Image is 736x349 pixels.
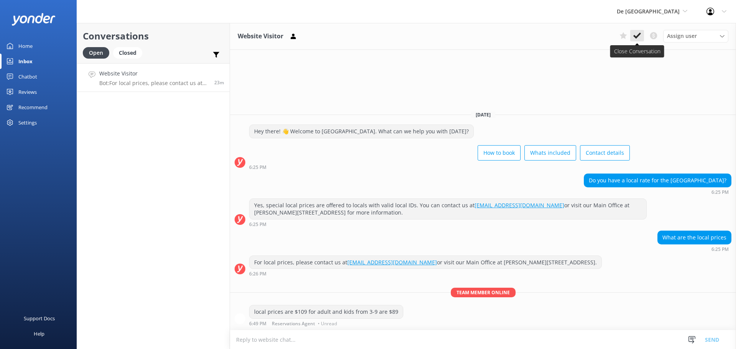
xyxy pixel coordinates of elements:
[249,165,266,170] strong: 6:25 PM
[663,30,728,42] div: Assign User
[249,271,602,276] div: Sep 21 2025 06:26pm (UTC -04:00) America/Caracas
[584,189,731,195] div: Sep 21 2025 06:25pm (UTC -04:00) America/Caracas
[18,100,48,115] div: Recommend
[249,272,266,276] strong: 6:26 PM
[711,247,729,252] strong: 6:25 PM
[18,38,33,54] div: Home
[250,199,646,219] div: Yes, special local prices are offered to locals with valid local IDs. You can contact us at or vi...
[18,69,37,84] div: Chatbot
[18,115,37,130] div: Settings
[250,256,601,269] div: For local prices, please contact us at or visit our Main Office at [PERSON_NAME][STREET_ADDRESS].
[657,246,731,252] div: Sep 21 2025 06:25pm (UTC -04:00) America/Caracas
[214,79,224,86] span: Sep 21 2025 06:25pm (UTC -04:00) America/Caracas
[83,48,113,57] a: Open
[249,164,630,170] div: Sep 21 2025 06:25pm (UTC -04:00) America/Caracas
[238,31,283,41] h3: Website Visitor
[478,145,521,161] button: How to book
[113,48,146,57] a: Closed
[250,305,403,318] div: local prices are $109 for adult and kids from 3-9 are $89
[249,222,266,227] strong: 6:25 PM
[617,8,680,15] span: De [GEOGRAPHIC_DATA]
[471,111,495,118] span: [DATE]
[249,321,403,326] div: Sep 21 2025 06:49pm (UTC -04:00) America/Caracas
[580,145,630,161] button: Contact details
[249,221,647,227] div: Sep 21 2025 06:25pm (UTC -04:00) America/Caracas
[475,202,564,209] a: [EMAIL_ADDRESS][DOMAIN_NAME]
[451,288,516,297] span: Team member online
[83,47,109,59] div: Open
[272,321,315,326] span: Reservations Agent
[18,84,37,100] div: Reviews
[584,174,731,187] div: Do you have a local rate for the [GEOGRAPHIC_DATA]?
[113,47,142,59] div: Closed
[24,311,55,326] div: Support Docs
[99,69,209,78] h4: Website Visitor
[524,145,576,161] button: Whats included
[83,29,224,43] h2: Conversations
[318,321,337,326] span: • Unread
[99,80,209,87] p: Bot: For local prices, please contact us at [EMAIL_ADDRESS][DOMAIN_NAME] or visit our Main Office...
[711,190,729,195] strong: 6:25 PM
[18,54,33,69] div: Inbox
[249,321,266,326] strong: 6:49 PM
[347,259,437,266] a: [EMAIL_ADDRESS][DOMAIN_NAME]
[11,13,56,26] img: yonder-white-logo.png
[250,125,473,138] div: Hey there! 👋 Welcome to [GEOGRAPHIC_DATA]. What can we help you with [DATE]?
[34,326,44,341] div: Help
[667,32,697,40] span: Assign user
[658,231,731,244] div: What are the local prices
[77,63,230,92] a: Website VisitorBot:For local prices, please contact us at [EMAIL_ADDRESS][DOMAIN_NAME] or visit o...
